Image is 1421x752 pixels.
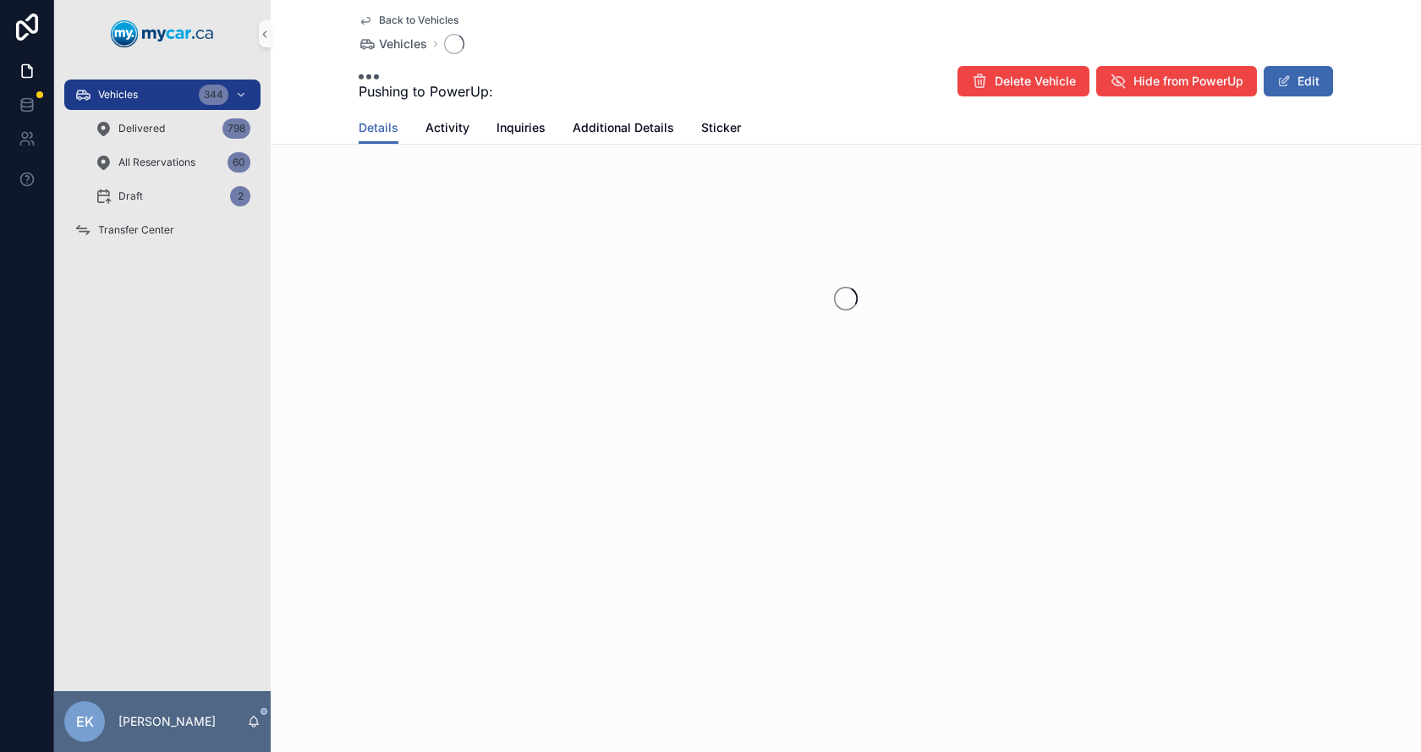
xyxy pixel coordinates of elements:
[359,119,398,136] span: Details
[118,156,195,169] span: All Reservations
[64,80,261,110] a: Vehicles344
[425,113,469,146] a: Activity
[497,119,546,136] span: Inquiries
[230,186,250,206] div: 2
[359,36,427,52] a: Vehicles
[379,14,458,27] span: Back to Vehicles
[111,20,214,47] img: App logo
[222,118,250,139] div: 798
[359,81,493,102] span: Pushing to PowerUp:
[701,119,741,136] span: Sticker
[98,223,174,237] span: Transfer Center
[425,119,469,136] span: Activity
[701,113,741,146] a: Sticker
[118,122,165,135] span: Delivered
[85,181,261,211] a: Draft2
[957,66,1089,96] button: Delete Vehicle
[573,113,674,146] a: Additional Details
[118,189,143,203] span: Draft
[199,85,228,105] div: 344
[118,713,216,730] p: [PERSON_NAME]
[54,68,271,267] div: scrollable content
[64,215,261,245] a: Transfer Center
[573,119,674,136] span: Additional Details
[359,113,398,145] a: Details
[85,147,261,178] a: All Reservations60
[379,36,427,52] span: Vehicles
[995,73,1076,90] span: Delete Vehicle
[497,113,546,146] a: Inquiries
[98,88,138,102] span: Vehicles
[76,711,94,732] span: EK
[1133,73,1243,90] span: Hide from PowerUp
[359,14,458,27] a: Back to Vehicles
[85,113,261,144] a: Delivered798
[228,152,250,173] div: 60
[1264,66,1333,96] button: Edit
[1096,66,1257,96] button: Hide from PowerUp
